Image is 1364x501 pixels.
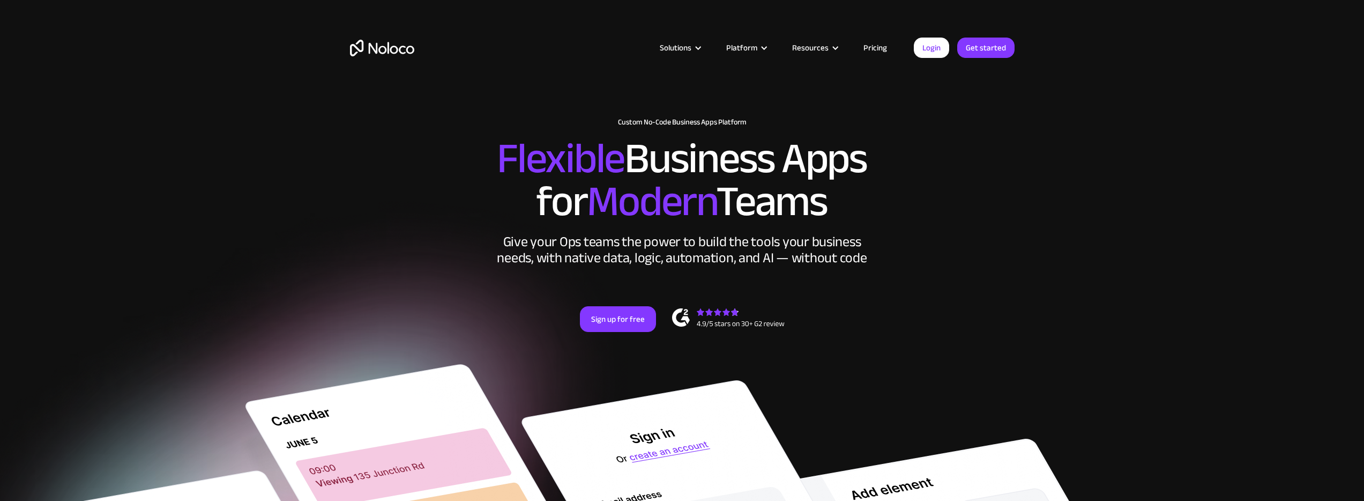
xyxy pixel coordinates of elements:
[713,41,779,55] div: Platform
[350,137,1015,223] h2: Business Apps for Teams
[792,41,829,55] div: Resources
[495,234,870,266] div: Give your Ops teams the power to build the tools your business needs, with native data, logic, au...
[660,41,691,55] div: Solutions
[580,306,656,332] a: Sign up for free
[646,41,713,55] div: Solutions
[779,41,850,55] div: Resources
[726,41,757,55] div: Platform
[850,41,900,55] a: Pricing
[957,38,1015,58] a: Get started
[587,161,716,241] span: Modern
[497,119,624,198] span: Flexible
[914,38,949,58] a: Login
[350,118,1015,127] h1: Custom No-Code Business Apps Platform
[350,40,414,56] a: home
